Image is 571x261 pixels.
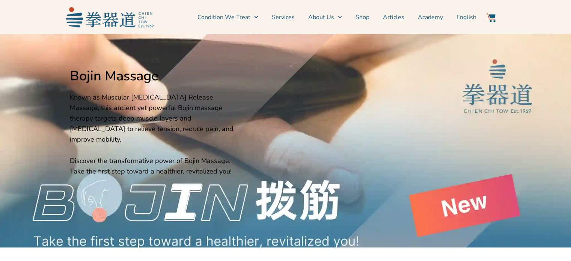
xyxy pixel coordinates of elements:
[456,8,476,27] a: English
[418,8,443,27] a: Academy
[383,8,404,27] a: Articles
[70,167,232,176] span: Take the first step toward a healthier, revitalized you!
[456,13,476,22] span: English
[272,8,295,27] a: Services
[197,8,258,27] a: Condition We Treat
[487,13,496,22] img: Website Icon-03
[70,68,243,84] h2: Bojin Massage
[70,156,231,165] span: Discover the transformative power of Bojin Massage.
[157,8,476,27] nav: Menu
[356,8,369,27] a: Shop
[308,8,342,27] a: About Us
[70,93,234,144] span: Known as Muscular [MEDICAL_DATA] Release Massage, this ancient yet powerful Bojin massage therapy...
